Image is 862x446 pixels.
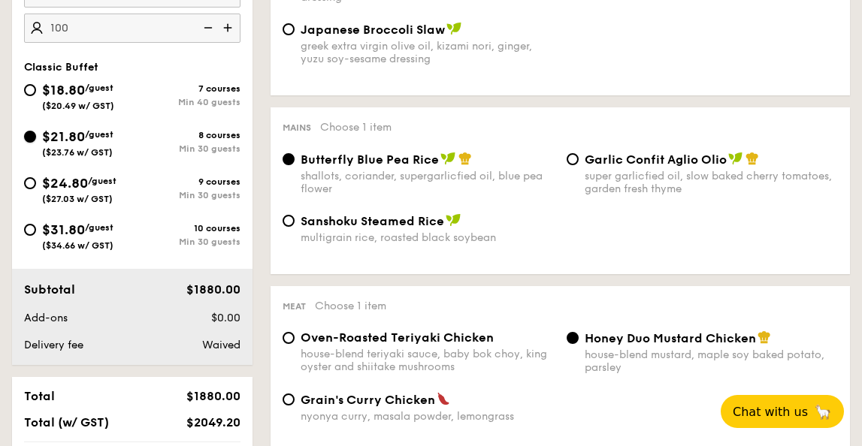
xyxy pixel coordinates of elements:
[132,176,240,187] div: 9 courses
[301,231,555,244] div: multigrain rice, roasted black soybean
[42,82,85,98] span: $18.80
[721,395,844,428] button: Chat with us🦙
[195,14,218,42] img: icon-reduce.1d2dbef1.svg
[42,128,85,145] span: $21.80
[301,170,555,195] div: shallots, coriander, supergarlicfied oil, blue pea flower
[24,131,36,143] input: $21.80/guest($23.76 w/ GST)8 coursesMin 30 guests
[283,215,295,227] input: Sanshoku Steamed Ricemultigrain rice, roasted black soybean
[301,348,555,373] div: house-blend teriyaki sauce, baby bok choy, king oyster and shiitake mushrooms
[283,23,295,35] input: Japanese Broccoli Slawgreek extra virgin olive oil, kizami nori, ginger, yuzu soy-sesame dressing
[42,101,114,111] span: ($20.49 w/ GST)
[301,214,444,228] span: Sanshoku Steamed Rice
[24,84,36,96] input: $18.80/guest($20.49 w/ GST)7 coursesMin 40 guests
[132,143,240,154] div: Min 30 guests
[301,330,494,345] span: Oven-Roasted Teriyaki Chicken
[283,122,311,133] span: Mains
[24,282,75,297] span: Subtotal
[301,410,555,423] div: nyonya curry, masala powder, lemongrass
[85,83,113,93] span: /guest
[283,153,295,165] input: Butterfly Blue Pea Riceshallots, coriander, supergarlicfied oil, blue pea flower
[88,176,116,186] span: /guest
[202,339,240,351] span: Waived
[283,301,306,312] span: Meat
[24,389,55,403] span: Total
[301,152,439,167] span: Butterfly Blue Pea Rice
[746,152,759,165] img: icon-chef-hat.a58ddaea.svg
[814,403,832,420] span: 🦙
[567,153,579,165] input: Garlic Confit Aglio Oliosuper garlicfied oil, slow baked cherry tomatoes, garden fresh thyme
[24,339,83,351] span: Delivery fee
[211,312,240,324] span: $0.00
[186,415,240,429] span: $2049.20
[301,40,555,65] div: greek extra virgin olive oil, kizami nori, ginger, yuzu soy-sesame dressing
[24,415,109,429] span: Total (w/ GST)
[458,152,472,165] img: icon-chef-hat.a58ddaea.svg
[758,330,771,344] img: icon-chef-hat.a58ddaea.svg
[132,237,240,247] div: Min 30 guests
[42,221,85,238] span: $31.80
[437,392,450,405] img: icon-spicy.37a8142b.svg
[585,152,727,167] span: Garlic Confit Aglio Olio
[24,177,36,189] input: $24.80/guest($27.03 w/ GST)9 coursesMin 30 guests
[42,175,88,191] span: $24.80
[728,152,743,165] img: icon-vegan.f8ff3823.svg
[24,312,68,324] span: Add-ons
[446,213,461,227] img: icon-vegan.f8ff3823.svg
[24,224,36,236] input: $31.80/guest($34.66 w/ GST)10 coursesMin 30 guests
[132,190,240,200] div: Min 30 guests
[24,61,98,74] span: Classic Buffet
[24,14,240,43] input: Number of guests
[440,152,455,165] img: icon-vegan.f8ff3823.svg
[85,222,113,233] span: /guest
[42,147,113,158] span: ($23.76 w/ GST)
[42,194,113,204] span: ($27.03 w/ GST)
[132,223,240,234] div: 10 courses
[585,331,756,345] span: Honey Duo Mustard Chicken
[585,170,839,195] div: super garlicfied oil, slow baked cherry tomatoes, garden fresh thyme
[301,393,435,407] span: Grain's Curry Chicken
[446,22,461,35] img: icon-vegan.f8ff3823.svg
[132,130,240,140] div: 8 courses
[132,97,240,107] div: Min 40 guests
[733,405,808,419] span: Chat with us
[132,83,240,94] div: 7 courses
[301,23,445,37] span: Japanese Broccoli Slaw
[567,332,579,344] input: Honey Duo Mustard Chickenhouse-blend mustard, maple soy baked potato, parsley
[42,240,113,251] span: ($34.66 w/ GST)
[315,300,386,312] span: Choose 1 item
[585,348,839,374] div: house-blend mustard, maple soy baked potato, parsley
[186,282,240,297] span: $1880.00
[218,14,240,42] img: icon-add.58712e84.svg
[186,389,240,403] span: $1880.00
[320,121,392,134] span: Choose 1 item
[283,332,295,344] input: Oven-Roasted Teriyaki Chickenhouse-blend teriyaki sauce, baby bok choy, king oyster and shiitake ...
[283,393,295,405] input: Grain's Curry Chickennyonya curry, masala powder, lemongrass
[85,129,113,140] span: /guest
